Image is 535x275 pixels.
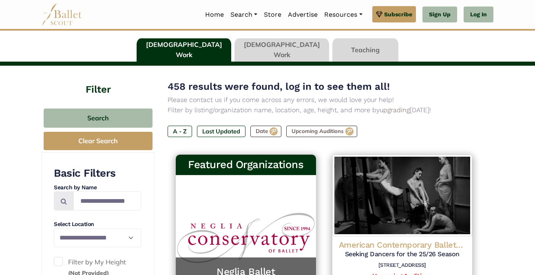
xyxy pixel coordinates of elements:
p: Please contact us if you come across any errors, we would love your help! [168,95,480,105]
li: [DEMOGRAPHIC_DATA] Work [135,38,233,62]
h6: [STREET_ADDRESS] [339,262,466,269]
a: Home [202,6,227,23]
p: Filter by listing/organization name, location, age, height, and more by [DATE]! [168,105,480,115]
h4: Search by Name [54,184,141,192]
label: Upcoming Auditions [286,126,357,137]
a: Sign Up [422,7,457,23]
label: A - Z [168,126,192,137]
span: 458 results were found, log in to see them all! [168,81,390,92]
h3: Basic Filters [54,166,141,180]
a: upgrading [380,106,410,114]
a: Subscribe [372,6,416,22]
li: Teaching [331,38,400,62]
span: Subscribe [384,10,412,19]
li: [DEMOGRAPHIC_DATA] Work [233,38,331,62]
img: Logo [332,155,473,236]
h4: American Contemporary Ballet (ACB) [339,240,466,250]
img: gem.svg [376,10,382,19]
button: Clear Search [44,132,153,150]
label: Date [250,126,281,137]
label: Last Updated [197,126,245,137]
a: Log In [464,7,493,23]
a: Resources [321,6,365,23]
a: Store [261,6,285,23]
h5: Seeking Dancers for the 25/26 Season [339,250,466,259]
h4: Select Location [54,220,141,228]
a: Search [227,6,261,23]
a: Advertise [285,6,321,23]
button: Search [44,109,153,128]
input: Search by names... [73,191,141,211]
h3: Featured Organizations [182,158,310,172]
h4: Filter [42,66,155,96]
